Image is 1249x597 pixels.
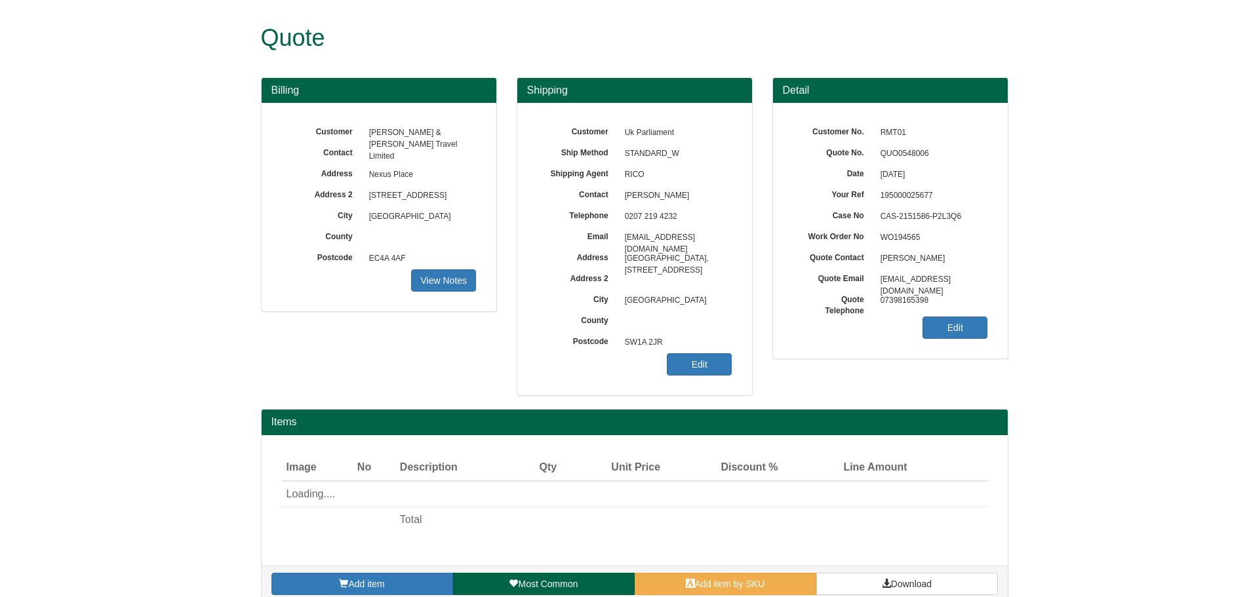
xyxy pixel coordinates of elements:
label: County [281,227,363,242]
label: Customer [281,123,363,138]
span: [STREET_ADDRESS] [363,185,477,206]
span: [GEOGRAPHIC_DATA] [618,290,732,311]
a: View Notes [411,269,476,292]
span: SW1A 2JR [618,332,732,353]
label: Quote Telephone [793,290,874,317]
span: WO194565 [881,233,921,242]
span: [DATE] [874,164,988,185]
th: No [352,455,395,481]
span: Add item by SKU [695,579,765,589]
h1: Quote [261,25,959,51]
h3: Shipping [527,85,742,96]
a: Edit [667,353,732,376]
th: Qty [513,455,562,481]
label: Postcode [281,248,363,263]
th: Line Amount [783,455,913,481]
label: Address 2 [537,269,618,284]
span: [PERSON_NAME] [874,248,988,269]
td: Loading.... [281,481,913,507]
label: City [537,290,618,305]
span: Add item [348,579,384,589]
h3: Detail [783,85,998,96]
label: Ship Method [537,144,618,159]
label: Customer No. [793,123,874,138]
span: RMT01 [874,123,988,144]
span: EC4A 4AF [363,248,477,269]
span: [PERSON_NAME] & [PERSON_NAME] Travel Limited [363,123,477,144]
label: Your Ref [793,185,874,201]
label: City [281,206,363,221]
label: Work Order No [793,227,874,242]
span: [PERSON_NAME] [618,185,732,206]
label: Address [281,164,363,180]
span: Uk Parliament [618,123,732,144]
label: Contact [281,144,363,159]
label: Shipping Agent [537,164,618,180]
label: Quote Email [793,269,874,284]
span: RICO [618,164,732,185]
th: Image [281,455,352,481]
span: STANDARD_W [618,144,732,164]
h3: Billing [271,85,486,96]
label: Quote Contact [793,248,874,263]
th: Description [395,455,513,481]
label: Address [537,248,618,263]
span: Download [891,579,932,589]
span: Most Common [518,579,578,589]
label: Contact [537,185,618,201]
label: Address 2 [281,185,363,201]
label: Email [537,227,618,242]
label: Quote No. [793,144,874,159]
th: Unit Price [562,455,665,481]
span: [EMAIL_ADDRESS][DOMAIN_NAME] [874,269,988,290]
span: [GEOGRAPHIC_DATA] [363,206,477,227]
h2: Items [271,416,998,428]
label: Date [793,164,874,180]
span: [EMAIL_ADDRESS][DOMAIN_NAME] [618,227,732,248]
span: QUO0548006 [874,144,988,164]
label: County [537,311,618,326]
td: Total [395,507,513,533]
span: [GEOGRAPHIC_DATA], [STREET_ADDRESS] [618,248,732,269]
label: Postcode [537,332,618,347]
span: 07398165398 [874,290,988,311]
span: Nexus Place [363,164,477,185]
label: Customer [537,123,618,138]
span: CAS-2151586-P2L3Q6 [874,206,988,227]
label: Case No [793,206,874,221]
span: 0207 219 4232 [618,206,732,227]
label: Telephone [537,206,618,221]
span: 195000025677 [874,185,988,206]
a: Edit [922,317,987,339]
th: Discount % [665,455,783,481]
